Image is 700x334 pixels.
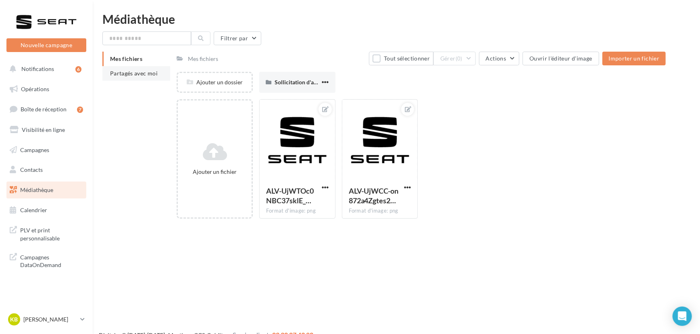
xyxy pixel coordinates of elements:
a: Opérations [5,81,88,98]
span: Visibilité en ligne [22,126,65,133]
button: Ouvrir l'éditeur d'image [523,52,599,65]
a: PLV et print personnalisable [5,221,88,245]
a: Médiathèque [5,182,88,198]
a: Calendrier [5,202,88,219]
span: Campagnes DataOnDemand [20,252,83,269]
span: Médiathèque [20,186,53,193]
span: Calendrier [20,207,47,213]
span: Notifications [21,65,54,72]
span: Partagés avec moi [110,70,158,77]
button: Importer un fichier [602,52,666,65]
div: Format d'image: png [349,207,411,215]
a: Campagnes [5,142,88,159]
a: Campagnes DataOnDemand [5,248,88,272]
p: [PERSON_NAME] [23,315,77,324]
span: Importer un fichier [609,55,660,62]
span: Contacts [20,166,43,173]
div: Open Intercom Messenger [673,307,692,326]
div: Mes fichiers [188,55,218,63]
div: 6 [75,66,81,73]
span: ALV-UjWCC-on872a4Zgtes29l9JQ0HGJwULazJIFcQDlYwsapiACVPof [349,186,399,205]
button: Notifications 6 [5,61,85,77]
div: Ajouter un dossier [178,78,252,86]
button: Tout sélectionner [369,52,433,65]
div: Ajouter un fichier [181,168,248,176]
button: Nouvelle campagne [6,38,86,52]
span: Actions [486,55,506,62]
a: Visibilité en ligne [5,121,88,138]
a: KB [PERSON_NAME] [6,312,86,327]
span: KB [10,315,18,324]
span: Mes fichiers [110,55,142,62]
span: Sollicitation d'avis [275,79,321,86]
span: (0) [456,55,462,62]
div: Médiathèque [102,13,690,25]
span: ALV-UjWTOc0NBC37sklE_9ZZg8-1BvDQnkziAw0cDzbxfLmXrhne2fy0 [266,186,314,205]
span: Boîte de réception [21,106,67,113]
a: Boîte de réception7 [5,100,88,118]
button: Gérer(0) [433,52,476,65]
a: Contacts [5,161,88,178]
span: Opérations [21,86,49,92]
div: Format d'image: png [266,207,329,215]
span: Campagnes [20,146,49,153]
button: Actions [479,52,519,65]
span: PLV et print personnalisable [20,225,83,242]
div: 7 [77,106,83,113]
button: Filtrer par [214,31,261,45]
